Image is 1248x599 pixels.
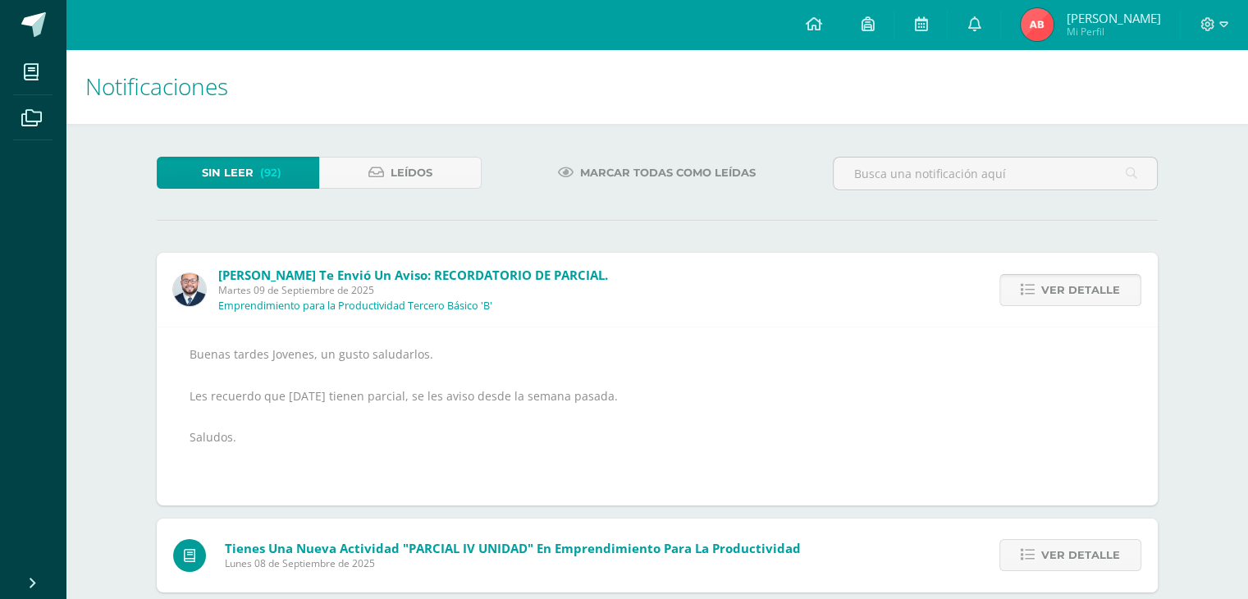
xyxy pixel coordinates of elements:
[1041,540,1120,570] span: Ver detalle
[202,158,254,188] span: Sin leer
[225,540,801,556] span: Tienes una nueva actividad "PARCIAL IV UNIDAD" En Emprendimiento para la Productividad
[1066,10,1160,26] span: [PERSON_NAME]
[218,283,608,297] span: Martes 09 de Septiembre de 2025
[834,158,1157,190] input: Busca una notificación aquí
[391,158,432,188] span: Leídos
[1021,8,1054,41] img: 4d02aca4b8736f3aa5feb8509ec4d0d3.png
[157,157,319,189] a: Sin leer(92)
[173,273,206,306] img: eaa624bfc361f5d4e8a554d75d1a3cf6.png
[225,556,801,570] span: Lunes 08 de Septiembre de 2025
[260,158,281,188] span: (92)
[1066,25,1160,39] span: Mi Perfil
[580,158,756,188] span: Marcar todas como leídas
[85,71,228,102] span: Notificaciones
[190,344,1125,488] div: Buenas tardes Jovenes, un gusto saludarlos. Les recuerdo que [DATE] tienen parcial, se les aviso ...
[1041,275,1120,305] span: Ver detalle
[537,157,776,189] a: Marcar todas como leídas
[218,267,608,283] span: [PERSON_NAME] te envió un aviso: RECORDATORIO DE PARCIAL.
[319,157,482,189] a: Leídos
[218,299,492,313] p: Emprendimiento para la Productividad Tercero Básico 'B'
